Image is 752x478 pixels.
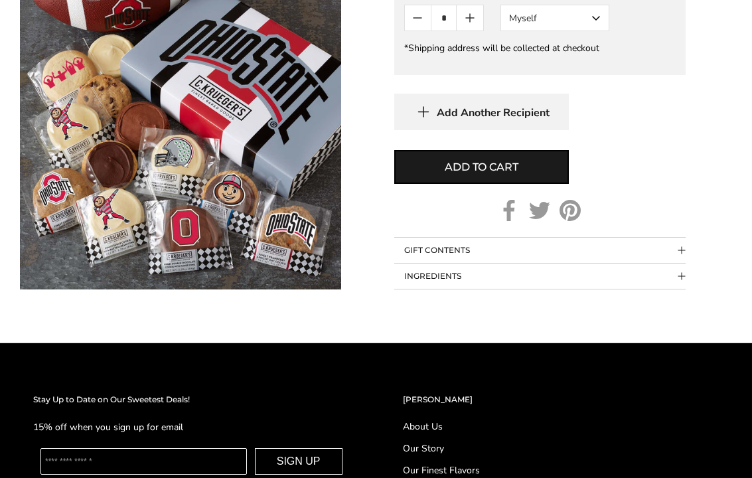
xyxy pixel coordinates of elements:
[403,420,719,434] a: About Us
[40,449,247,475] input: Enter your email
[431,6,457,31] input: Quantity
[404,42,676,55] div: *Shipping address will be collected at checkout
[500,5,609,32] button: Myself
[529,200,550,222] a: Twitter
[394,238,686,264] button: Collapsible block button
[560,200,581,222] a: Pinterest
[11,428,137,467] iframe: Sign Up via Text for Offers
[457,6,483,31] button: Count plus
[403,394,719,407] h2: [PERSON_NAME]
[255,449,342,475] button: SIGN UP
[394,151,569,185] button: Add to cart
[33,394,350,407] h2: Stay Up to Date on Our Sweetest Deals!
[394,264,686,289] button: Collapsible block button
[445,160,518,176] span: Add to cart
[394,94,569,131] button: Add Another Recipient
[498,200,520,222] a: Facebook
[437,107,550,120] span: Add Another Recipient
[405,6,431,31] button: Count minus
[403,464,719,478] a: Our Finest Flavors
[33,420,350,436] p: 15% off when you sign up for email
[403,442,719,456] a: Our Story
